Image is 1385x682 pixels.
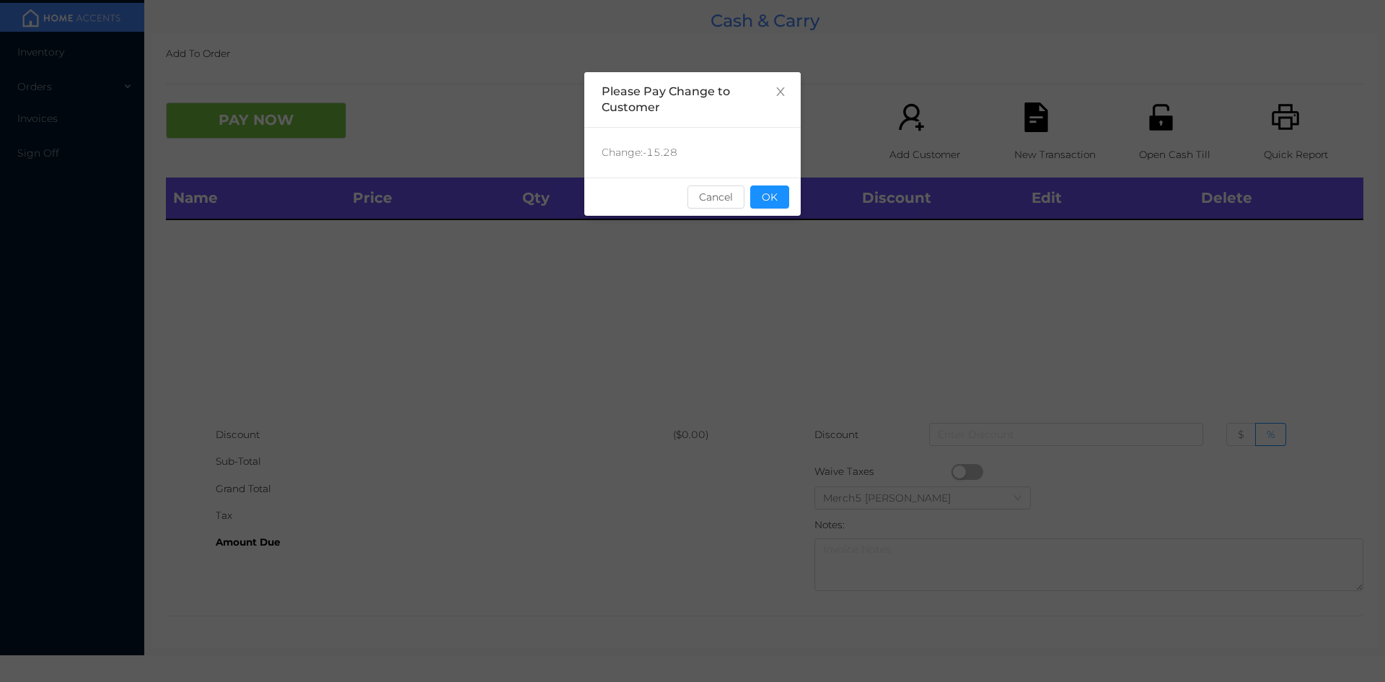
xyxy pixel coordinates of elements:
i: icon: close [775,86,786,97]
div: Please Pay Change to Customer [602,84,783,115]
button: OK [750,185,789,209]
button: Cancel [687,185,744,209]
div: Change: -15.28 [584,128,801,178]
button: Close [760,72,801,113]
